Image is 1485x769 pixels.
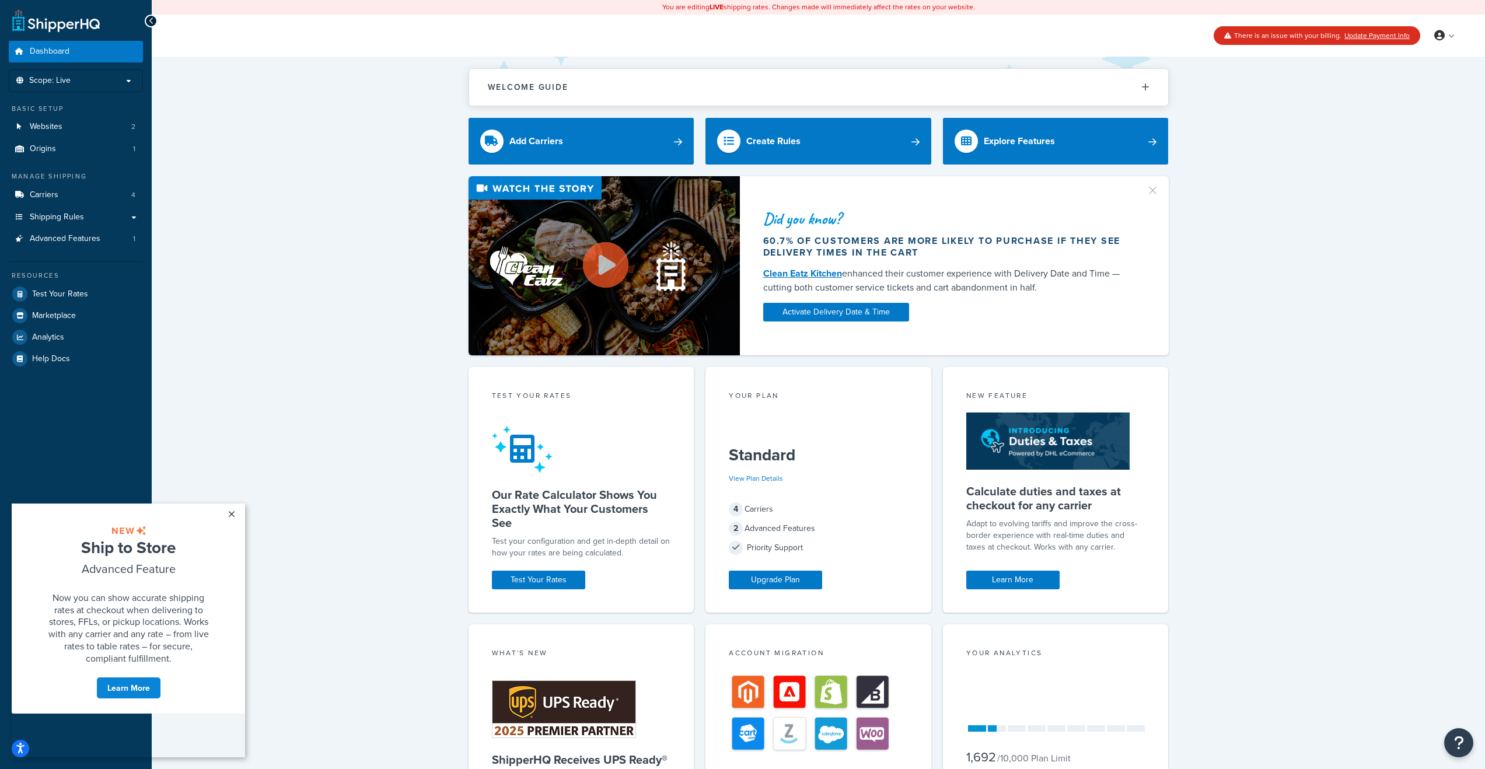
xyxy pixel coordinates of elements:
span: Websites [30,122,62,132]
li: Origins [9,138,143,160]
img: Video thumbnail [469,176,740,355]
div: 60.7% of customers are more likely to purchase if they see delivery times in the cart [763,235,1132,258]
span: Help Docs [32,354,70,364]
a: Carriers4 [9,184,143,206]
span: Scope: Live [29,76,71,86]
button: Open Resource Center [1444,728,1473,757]
span: Advanced Features [30,234,100,244]
div: Basic Setup [9,104,143,114]
a: Explore Features [943,118,1169,165]
div: Priority Support [729,540,908,556]
div: Your Plan [729,390,908,404]
span: Analytics [32,333,64,342]
span: Carriers [30,190,58,200]
div: enhanced their customer experience with Delivery Date and Time — cutting both customer service ti... [763,267,1132,295]
span: Now you can show accurate shipping rates at checkout when delivering to stores, FFLs, or pickup l... [37,88,197,161]
span: Origins [30,144,56,154]
span: Advanced Feature [70,57,164,74]
a: Clean Eatz Kitchen [763,267,842,280]
li: Advanced Features [9,228,143,250]
a: Learn More [85,173,149,195]
div: Advanced Features [729,520,908,537]
div: Add Carriers [509,133,563,149]
div: Test your rates [492,390,671,404]
span: Shipping Rules [30,212,84,222]
div: Carriers [729,501,908,518]
span: Test Your Rates [32,289,88,299]
span: 4 [131,190,135,200]
span: 2 [729,522,743,536]
p: Adapt to evolving tariffs and improve the cross-border experience with real-time duties and taxes... [966,518,1145,553]
a: Shipping Rules [9,207,143,228]
span: 1,692 [966,747,996,767]
a: Create Rules [705,118,931,165]
div: Create Rules [746,133,801,149]
a: Marketplace [9,305,143,326]
span: Dashboard [30,47,69,57]
span: There is an issue with your billing. [1234,30,1341,41]
div: Your Analytics [966,648,1145,661]
div: Explore Features [984,133,1055,149]
span: 4 [729,502,743,516]
span: 1 [133,234,135,244]
h5: Our Rate Calculator Shows You Exactly What Your Customers See [492,488,671,530]
small: / 10,000 Plan Limit [997,751,1071,765]
a: Activate Delivery Date & Time [763,303,909,321]
a: Dashboard [9,41,143,62]
button: Welcome Guide [469,69,1168,106]
span: Marketplace [32,311,76,321]
a: Analytics [9,327,143,348]
a: Test Your Rates [9,284,143,305]
h2: Welcome Guide [488,83,568,92]
div: Test your configuration and get in-depth detail on how your rates are being calculated. [492,536,671,559]
a: Upgrade Plan [729,571,822,589]
a: Update Payment Info [1344,30,1410,41]
a: Help Docs [9,348,143,369]
a: Add Carriers [469,118,694,165]
span: Ship to Store [69,32,164,55]
div: Account Migration [729,648,908,661]
b: LIVE [710,2,724,12]
h5: Calculate duties and taxes at checkout for any carrier [966,484,1145,512]
div: Manage Shipping [9,172,143,181]
h5: Standard [729,446,908,464]
a: Learn More [966,571,1060,589]
a: Origins1 [9,138,143,160]
div: Did you know? [763,211,1132,227]
div: Resources [9,271,143,281]
span: 1 [133,144,135,154]
a: Advanced Features1 [9,228,143,250]
div: New Feature [966,390,1145,404]
a: Test Your Rates [492,571,585,589]
li: Websites [9,116,143,138]
div: What's New [492,648,671,661]
li: Carriers [9,184,143,206]
a: View Plan Details [729,473,783,484]
span: 2 [131,122,135,132]
a: Websites2 [9,116,143,138]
